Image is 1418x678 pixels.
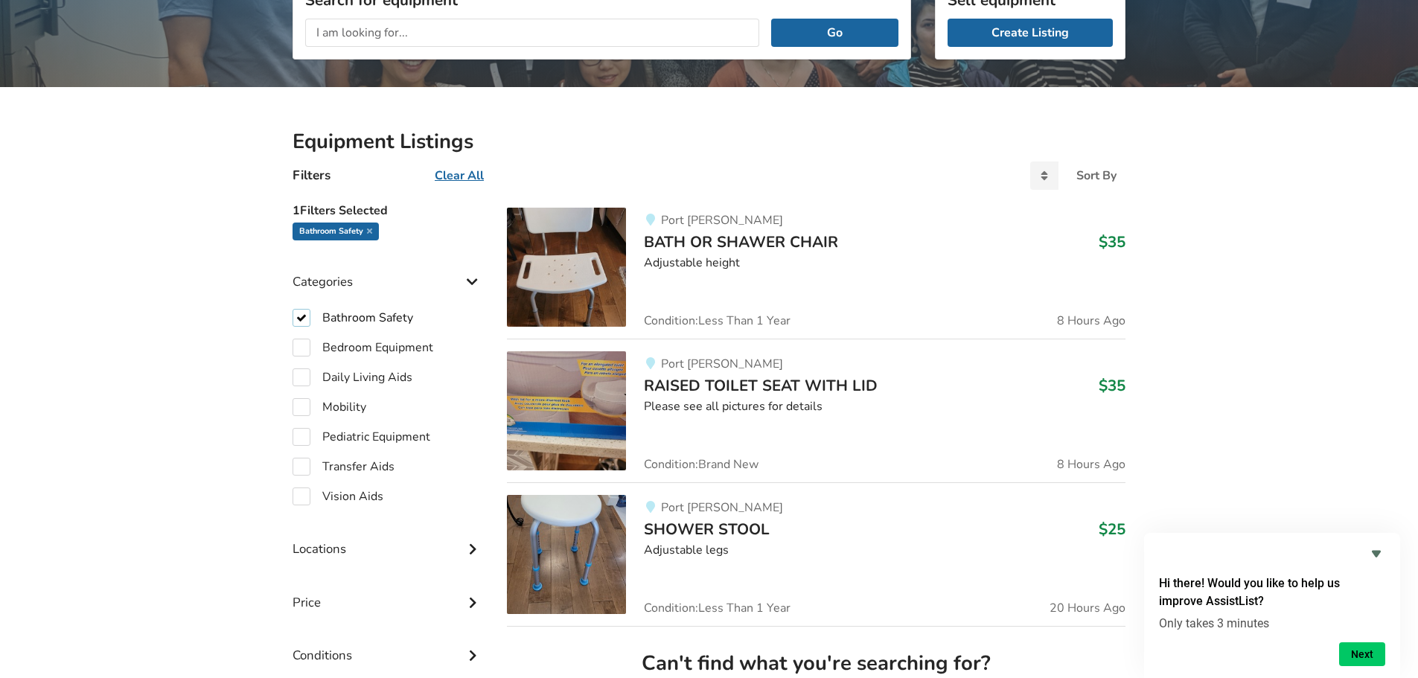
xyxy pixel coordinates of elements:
label: Transfer Aids [293,458,395,476]
h3: $35 [1099,376,1125,395]
span: BATH OR SHAWER CHAIR [644,231,838,252]
span: 8 Hours Ago [1057,458,1125,470]
div: Categories [293,244,483,297]
h5: 1 Filters Selected [293,196,483,223]
label: Vision Aids [293,487,383,505]
h3: $35 [1099,232,1125,252]
img: bathroom safety-bath or shawer chair [507,208,626,327]
div: Locations [293,511,483,564]
div: Hi there! Would you like to help us improve AssistList? [1159,545,1385,666]
div: Adjustable height [644,255,1125,272]
span: 8 Hours Ago [1057,315,1125,327]
label: Daily Living Aids [293,368,412,386]
u: Clear All [435,167,484,184]
span: Port [PERSON_NAME] [661,356,783,372]
button: Hide survey [1367,545,1385,563]
a: bathroom safety-raised toilet seat with lid Port [PERSON_NAME]RAISED TOILET SEAT WITH LID$35Pleas... [507,339,1125,482]
div: Bathroom Safety [293,223,379,240]
a: bathroom safety-shower stoolPort [PERSON_NAME]SHOWER STOOL$25Adjustable legsCondition:Less Than 1... [507,482,1125,626]
h2: Hi there! Would you like to help us improve AssistList? [1159,575,1385,610]
div: Sort By [1076,170,1117,182]
div: Conditions [293,618,483,671]
span: Condition: Brand New [644,458,758,470]
div: Price [293,565,483,618]
img: bathroom safety-shower stool [507,495,626,614]
label: Mobility [293,398,366,416]
span: 20 Hours Ago [1050,602,1125,614]
span: SHOWER STOOL [644,519,770,540]
h3: $25 [1099,519,1125,539]
a: Create Listing [948,19,1113,47]
span: Port [PERSON_NAME] [661,212,783,228]
span: Condition: Less Than 1 Year [644,315,791,327]
input: I am looking for... [305,19,759,47]
label: Bathroom Safety [293,309,413,327]
h2: Can't find what you're searching for? [519,650,1114,677]
p: Only takes 3 minutes [1159,616,1385,630]
a: bathroom safety-bath or shawer chairPort [PERSON_NAME]BATH OR SHAWER CHAIR$35Adjustable heightCon... [507,208,1125,339]
img: bathroom safety-raised toilet seat with lid [507,351,626,470]
div: Please see all pictures for details [644,398,1125,415]
span: Condition: Less Than 1 Year [644,602,791,614]
h2: Equipment Listings [293,129,1125,155]
span: RAISED TOILET SEAT WITH LID [644,375,878,396]
div: Adjustable legs [644,542,1125,559]
button: Next question [1339,642,1385,666]
label: Bedroom Equipment [293,339,433,356]
button: Go [771,19,898,47]
span: Port [PERSON_NAME] [661,499,783,516]
h4: Filters [293,167,330,184]
label: Pediatric Equipment [293,428,430,446]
